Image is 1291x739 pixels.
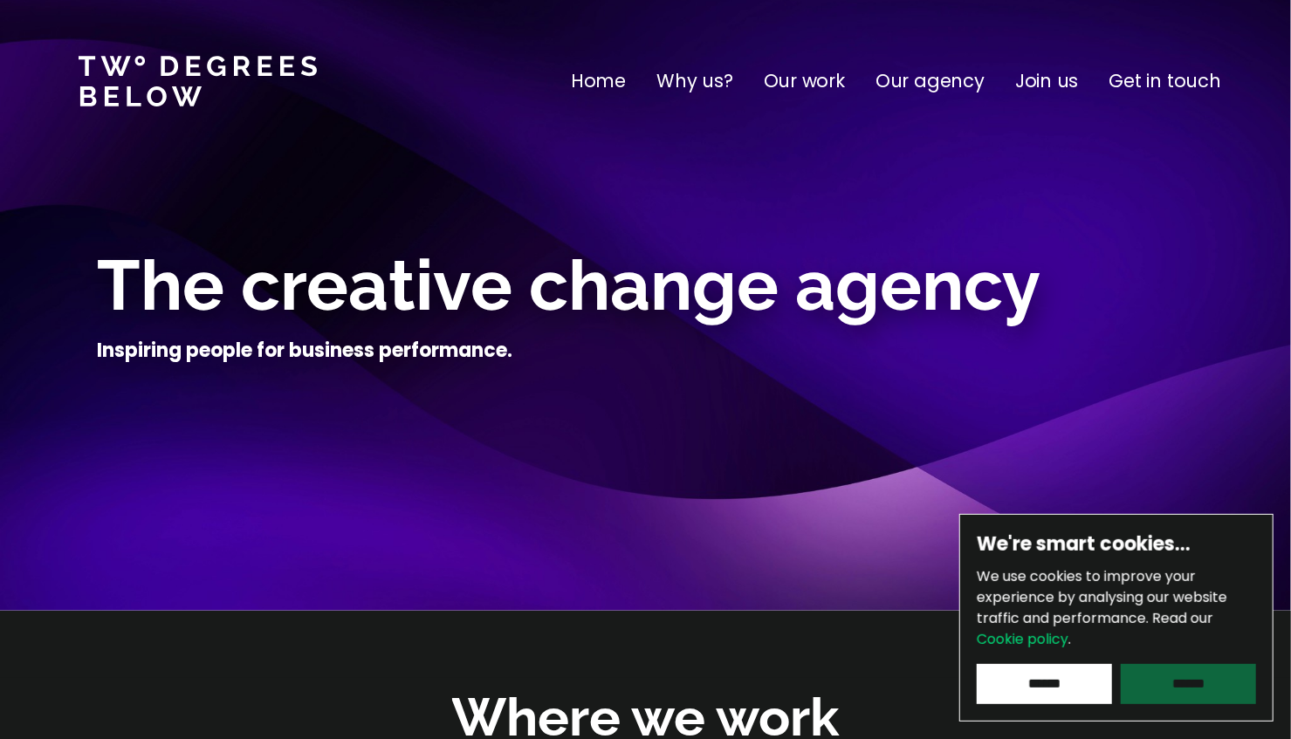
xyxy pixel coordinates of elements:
[1015,67,1079,95] a: Join us
[1109,67,1221,95] a: Get in touch
[571,67,626,95] a: Home
[977,566,1256,650] p: We use cookies to improve your experience by analysing our website traffic and performance.
[764,67,845,95] a: Our work
[977,531,1256,558] h6: We're smart cookies…
[98,245,1041,327] span: The creative change agency
[977,608,1213,649] span: Read our .
[876,67,985,95] a: Our agency
[98,339,513,365] h4: Inspiring people for business performance.
[977,629,1068,649] a: Cookie policy
[656,67,733,95] a: Why us?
